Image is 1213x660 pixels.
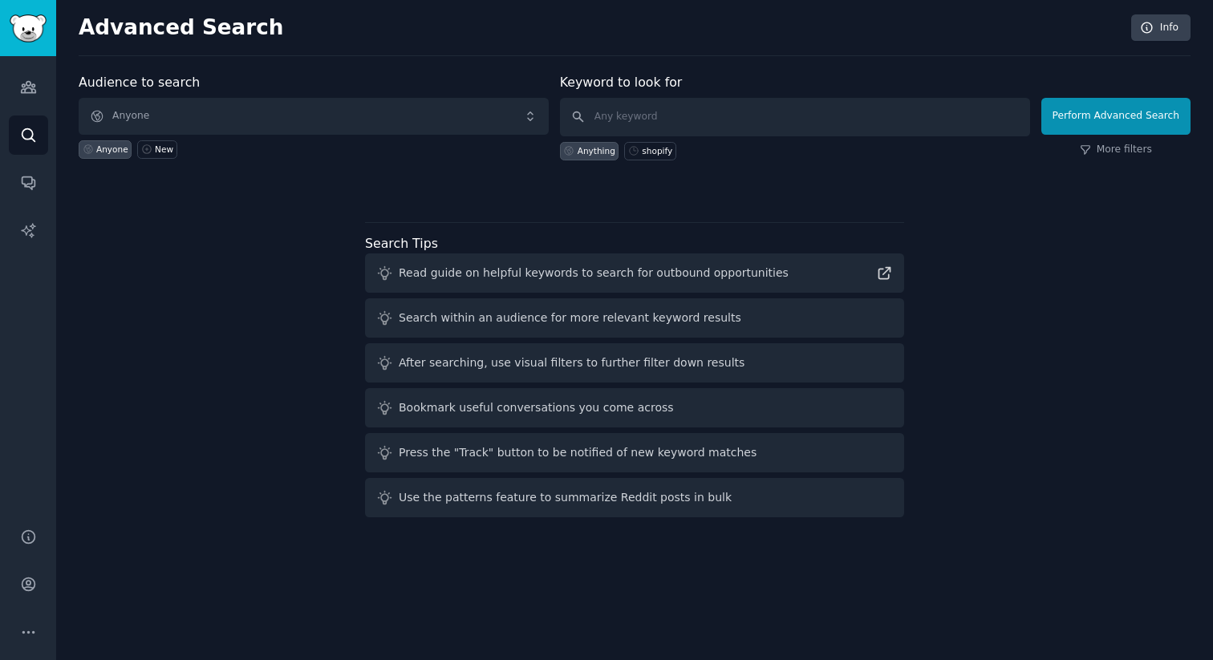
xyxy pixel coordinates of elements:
label: Audience to search [79,75,200,90]
img: GummySearch logo [10,14,47,43]
label: Keyword to look for [560,75,683,90]
div: Bookmark useful conversations you come across [399,399,674,416]
div: shopify [642,145,672,156]
h2: Advanced Search [79,15,1122,41]
input: Any keyword [560,98,1030,136]
div: Anyone [96,144,128,155]
label: Search Tips [365,236,438,251]
div: Press the "Track" button to be notified of new keyword matches [399,444,757,461]
button: Anyone [79,98,549,135]
div: After searching, use visual filters to further filter down results [399,354,744,371]
div: Use the patterns feature to summarize Reddit posts in bulk [399,489,732,506]
div: Search within an audience for more relevant keyword results [399,310,741,326]
button: Perform Advanced Search [1041,98,1191,135]
div: New [155,144,173,155]
div: Anything [578,145,615,156]
a: Info [1131,14,1191,42]
div: Read guide on helpful keywords to search for outbound opportunities [399,265,789,281]
a: New [137,140,176,159]
a: More filters [1080,143,1152,157]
